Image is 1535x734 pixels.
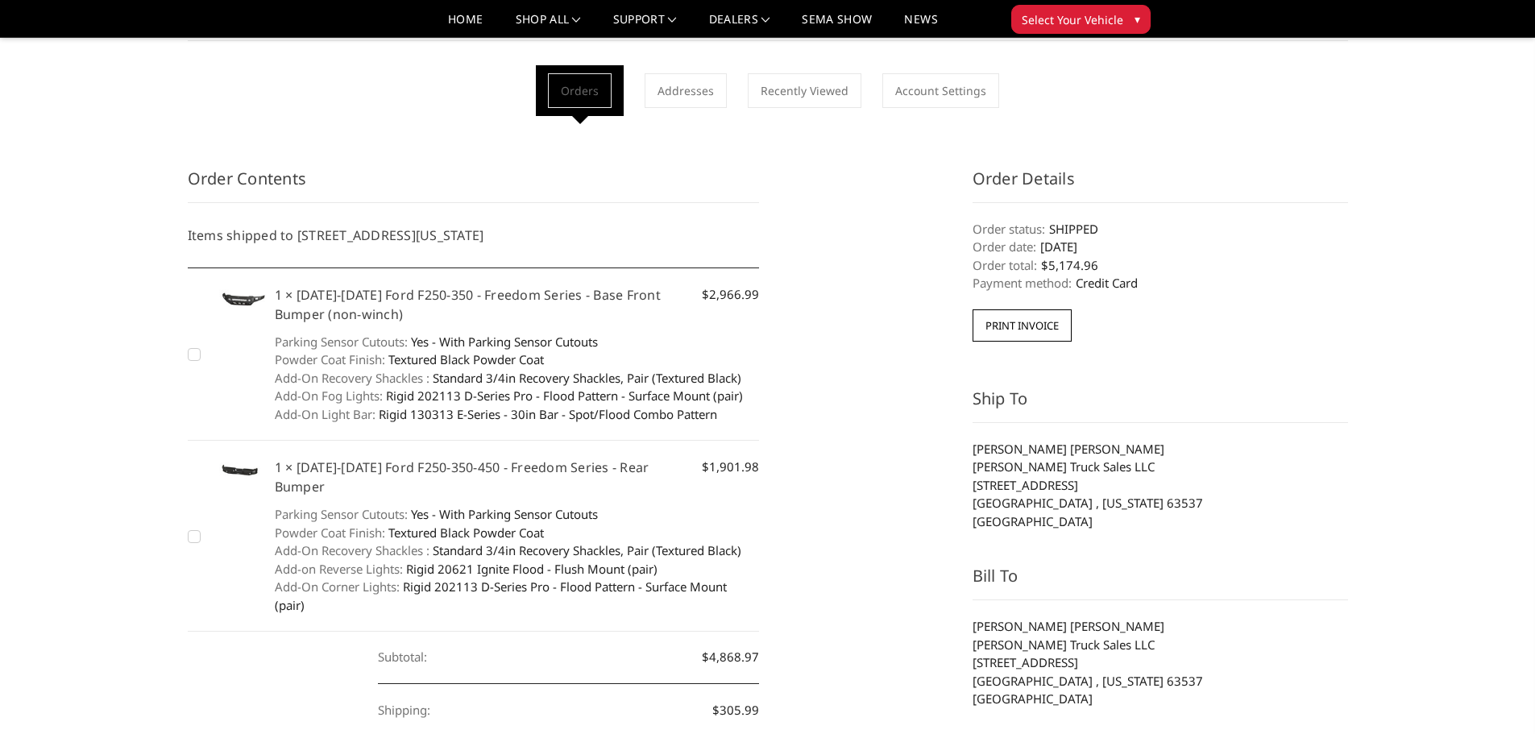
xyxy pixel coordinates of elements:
[275,560,403,578] dt: Add-on Reverse Lights:
[275,387,760,405] dd: Rigid 202113 D-Series Pro - Flood Pattern - Surface Mount (pair)
[275,458,760,496] h5: 1 × [DATE]-[DATE] Ford F250-350-450 - Freedom Series - Rear Bumper
[210,458,267,485] img: 2023-2025 Ford F250-350-450 - Freedom Series - Rear Bumper
[973,512,1348,531] li: [GEOGRAPHIC_DATA]
[275,333,408,351] dt: Parking Sensor Cutouts:
[275,541,429,560] dt: Add-On Recovery Shackles :
[516,14,581,37] a: shop all
[1135,10,1140,27] span: ▾
[973,476,1348,495] li: [STREET_ADDRESS]
[275,524,760,542] dd: Textured Black Powder Coat
[188,226,760,245] h5: Items shipped to [STREET_ADDRESS][US_STATE]
[973,256,1348,275] dd: $5,174.96
[973,220,1045,238] dt: Order status:
[973,690,1348,708] li: [GEOGRAPHIC_DATA]
[973,617,1348,636] li: [PERSON_NAME] [PERSON_NAME]
[1454,657,1535,734] iframe: Chat Widget
[882,73,999,108] a: Account Settings
[448,14,483,37] a: Home
[275,560,760,578] dd: Rigid 20621 Ignite Flood - Flush Mount (pair)
[973,309,1072,342] button: Print Invoice
[973,636,1348,654] li: [PERSON_NAME] Truck Sales LLC
[1022,11,1123,28] span: Select Your Vehicle
[709,14,770,37] a: Dealers
[973,238,1348,256] dd: [DATE]
[973,220,1348,238] dd: SHIPPED
[275,578,760,614] dd: Rigid 202113 D-Series Pro - Flood Pattern - Surface Mount (pair)
[973,564,1348,600] h3: Bill To
[973,274,1072,292] dt: Payment method:
[275,405,375,424] dt: Add-On Light Bar:
[275,285,760,324] h5: 1 × [DATE]-[DATE] Ford F250-350 - Freedom Series - Base Front Bumper (non-winch)
[702,285,759,304] span: $2,966.99
[973,458,1348,476] li: [PERSON_NAME] Truck Sales LLC
[378,631,427,683] dt: Subtotal:
[645,73,727,108] a: Addresses
[748,73,861,108] a: Recently Viewed
[904,14,937,37] a: News
[275,369,760,388] dd: Standard 3/4in Recovery Shackles, Pair (Textured Black)
[275,350,760,369] dd: Textured Black Powder Coat
[973,256,1037,275] dt: Order total:
[275,333,760,351] dd: Yes - With Parking Sensor Cutouts
[702,458,759,476] span: $1,901.98
[378,631,759,684] dd: $4,868.97
[973,672,1348,690] li: [GEOGRAPHIC_DATA] , [US_STATE] 63537
[275,505,408,524] dt: Parking Sensor Cutouts:
[973,167,1348,203] h3: Order Details
[275,541,760,560] dd: Standard 3/4in Recovery Shackles, Pair (Textured Black)
[275,524,385,542] dt: Powder Coat Finish:
[613,14,677,37] a: Support
[275,387,383,405] dt: Add-On Fog Lights:
[1011,5,1151,34] button: Select Your Vehicle
[973,440,1348,458] li: [PERSON_NAME] [PERSON_NAME]
[548,73,612,108] a: Orders
[973,494,1348,512] li: [GEOGRAPHIC_DATA] , [US_STATE] 63537
[275,350,385,369] dt: Powder Coat Finish:
[210,285,267,312] img: 2023-2025 Ford F250-350 - Freedom Series - Base Front Bumper (non-winch)
[275,405,760,424] dd: Rigid 130313 E-Series - 30in Bar - Spot/Flood Combo Pattern
[973,238,1036,256] dt: Order date:
[973,274,1348,292] dd: Credit Card
[275,369,429,388] dt: Add-On Recovery Shackles :
[973,653,1348,672] li: [STREET_ADDRESS]
[802,14,872,37] a: SEMA Show
[275,578,400,596] dt: Add-On Corner Lights:
[973,387,1348,423] h3: Ship To
[275,505,760,524] dd: Yes - With Parking Sensor Cutouts
[188,167,760,203] h3: Order Contents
